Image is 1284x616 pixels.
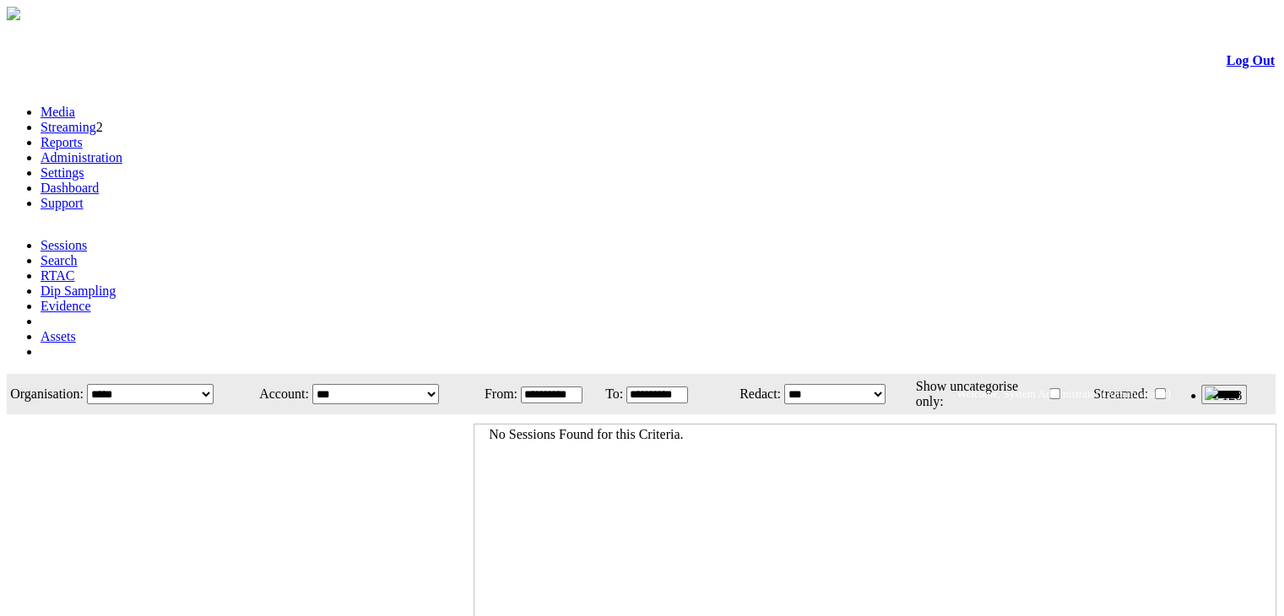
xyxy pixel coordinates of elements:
[41,120,96,134] a: Streaming
[247,376,310,413] td: Account:
[96,120,103,134] span: 2
[916,379,1018,408] span: Show uncategorise only:
[41,284,116,298] a: Dip Sampling
[41,150,122,165] a: Administration
[1205,386,1218,400] img: bell25.png
[956,387,1171,400] span: Welcome, System Administrator (Administrator)
[489,427,683,441] span: No Sessions Found for this Criteria.
[41,268,74,283] a: RTAC
[41,165,84,180] a: Settings
[706,376,782,413] td: Redact:
[8,376,84,413] td: Organisation:
[7,7,20,20] img: arrow-3.png
[41,238,87,252] a: Sessions
[41,329,76,343] a: Assets
[41,105,75,119] a: Media
[41,253,78,267] a: Search
[475,376,518,413] td: From:
[41,135,83,149] a: Reports
[600,376,625,413] td: To:
[41,299,91,313] a: Evidence
[41,196,84,210] a: Support
[41,181,99,195] a: Dashboard
[1222,388,1242,403] span: 128
[1227,53,1275,68] a: Log Out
